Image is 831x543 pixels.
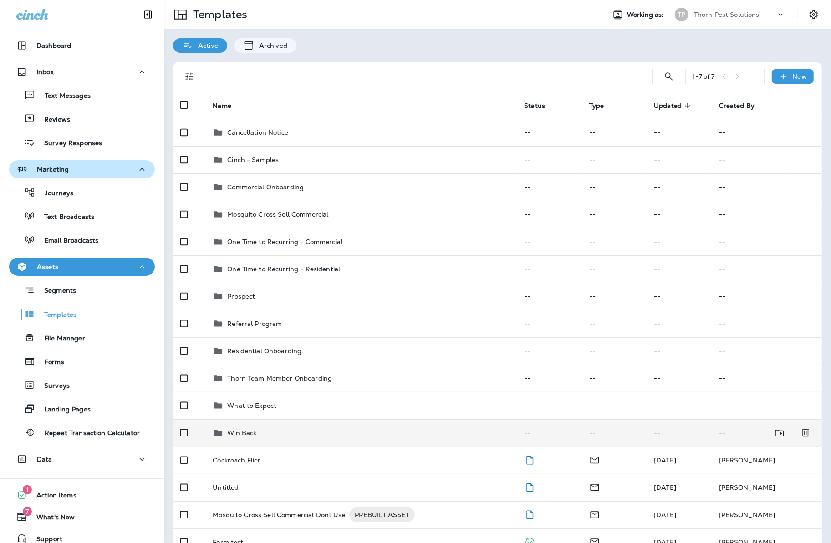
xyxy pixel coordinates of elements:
p: Thorn Team Member Onboarding [227,375,332,382]
span: Working as: [627,11,666,19]
p: Marketing [37,166,69,173]
td: -- [647,146,712,173]
button: Text Broadcasts [9,207,155,226]
td: -- [582,146,647,173]
td: -- [582,310,647,337]
td: -- [712,201,822,228]
span: PREBUILT ASSET [349,510,415,519]
td: -- [517,173,582,201]
p: Text Messages [36,92,91,101]
button: Search Templates [660,67,678,86]
td: -- [517,365,582,392]
div: TP [675,8,688,21]
td: -- [647,365,712,392]
div: 1 - 7 of 7 [693,73,715,80]
span: Name [213,102,231,110]
td: -- [647,119,712,146]
p: Mosquito Cross Sell Commercial Dont Use [213,507,345,522]
td: -- [582,201,647,228]
button: Survey Responses [9,133,155,152]
p: Prospect [227,293,255,300]
p: What to Expect [227,402,276,409]
td: -- [517,255,582,283]
p: Inbox [36,68,54,76]
button: Templates [9,304,155,324]
td: -- [517,119,582,146]
span: Created By [719,101,766,110]
td: -- [582,365,647,392]
td: [PERSON_NAME] [712,474,822,501]
button: Email Broadcasts [9,230,155,249]
td: -- [647,173,712,201]
p: Untitled [213,484,239,491]
td: -- [647,201,712,228]
button: Segments [9,280,155,300]
td: -- [582,173,647,201]
td: -- [517,392,582,419]
span: Created By [719,102,755,110]
p: Dashboard [36,42,71,49]
p: Cockroach Flier [213,457,260,464]
p: Repeat Transaction Calculator [36,429,140,438]
td: -- [712,173,822,201]
td: -- [582,392,647,419]
button: Collapse Sidebar [135,5,161,24]
p: Templates [189,8,247,21]
button: File Manager [9,328,155,347]
p: Journeys [36,189,73,198]
p: One Time to Recurring - Commercial [227,238,342,245]
td: -- [647,310,712,337]
td: -- [647,392,712,419]
p: Survey Responses [35,139,102,148]
td: -- [712,228,822,255]
button: Inbox [9,63,155,81]
td: -- [647,255,712,283]
p: Mosquito Cross Sell Commercial [227,211,328,218]
button: Landing Pages [9,399,155,418]
button: Settings [806,6,822,23]
p: Active [194,42,218,49]
button: Delete [796,424,815,442]
td: -- [647,228,712,255]
span: Type [589,101,616,110]
span: 1 [23,485,32,494]
span: Status [524,102,545,110]
td: [PERSON_NAME] [712,447,822,474]
p: Text Broadcasts [35,213,94,222]
span: Email [589,455,600,463]
button: Surveys [9,376,155,395]
p: Reviews [35,116,70,124]
td: -- [582,419,647,447]
p: Cancellation Notice [227,129,288,136]
p: New [793,73,807,80]
td: -- [647,419,712,447]
td: -- [517,310,582,337]
p: Forms [36,358,64,367]
p: Data [37,456,52,463]
span: 7 [23,507,32,516]
span: What's New [27,513,75,524]
span: Updated [654,101,693,110]
td: -- [517,337,582,365]
span: Frank Carreno [654,483,676,492]
td: -- [712,392,822,419]
td: -- [582,228,647,255]
div: PREBUILT ASSET [349,507,415,522]
td: [PERSON_NAME] [712,501,822,528]
td: -- [712,419,790,447]
td: -- [712,283,822,310]
td: -- [712,119,822,146]
button: Marketing [9,160,155,178]
span: Updated [654,102,682,110]
span: Type [589,102,604,110]
p: Surveys [35,382,70,391]
td: -- [582,337,647,365]
td: -- [517,419,582,447]
button: 7What's New [9,508,155,526]
p: Win Back [227,429,256,436]
td: -- [517,146,582,173]
td: -- [582,119,647,146]
td: -- [582,283,647,310]
p: Assets [37,263,58,270]
td: -- [712,146,822,173]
